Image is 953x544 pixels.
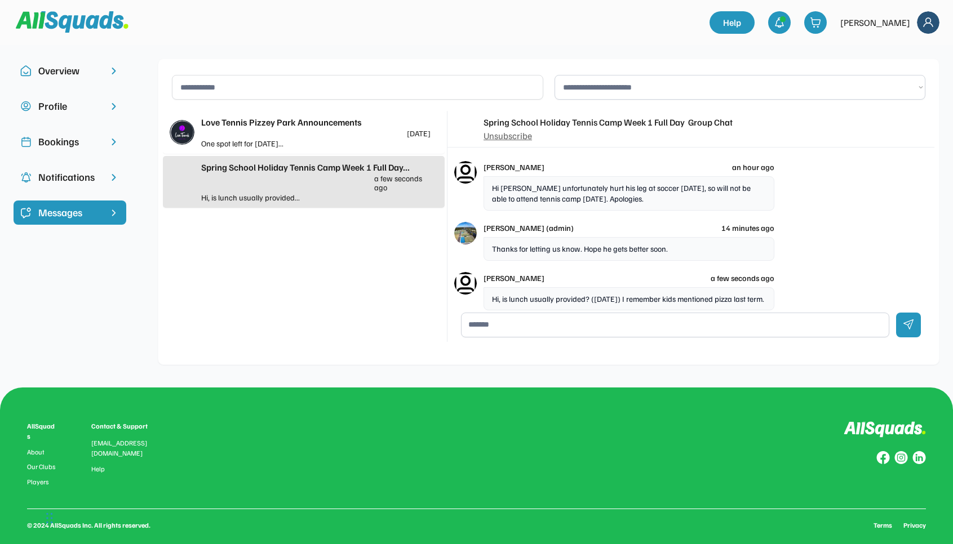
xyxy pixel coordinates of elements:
[454,161,477,184] img: Icon%20%282%29.svg
[903,520,926,530] a: Privacy
[732,161,774,173] div: an hour ago
[170,170,194,194] img: yH5BAEAAAAALAAAAAABAAEAAAIBRAA7
[38,205,101,220] div: Messages
[374,174,431,191] div: a few seconds ago
[484,222,574,234] div: [PERSON_NAME] (admin)
[27,463,57,471] a: Our Clubs
[108,101,119,112] img: chevron-right.svg
[840,16,910,29] div: [PERSON_NAME]
[108,136,119,148] img: chevron-right.svg
[27,478,57,486] a: Players
[454,118,477,140] img: yH5BAEAAAAALAAAAAABAAEAAAIBRAA7
[91,421,161,431] div: Contact & Support
[20,172,32,183] img: Icon%20copy%204.svg
[201,115,431,129] div: Love Tennis Pizzey Park Announcements
[711,272,774,284] div: a few seconds ago
[774,17,785,28] img: bell-03%20%281%29.svg
[912,451,926,465] img: Group%20copy%206.svg
[201,160,431,174] div: Spring School Holiday Tennis Camp Week 1 Full Day...
[27,421,57,442] div: AllSquads
[38,170,101,185] div: Notifications
[108,172,119,183] img: chevron-right.svg
[27,448,57,456] a: About
[484,237,774,261] div: Thanks for letting us know. Hope he gets better soon.
[20,207,32,219] img: Icon%20%2821%29.svg
[917,11,939,34] img: Frame%2018.svg
[844,421,926,438] img: Logo%20inverted.svg
[38,63,101,78] div: Overview
[484,161,544,173] div: [PERSON_NAME]
[484,115,733,129] div: Spring School Holiday Tennis Camp Week 1 Full Day Group Chat
[874,520,892,530] a: Terms
[170,120,194,145] img: LTPP_Logo_REV.jpeg
[484,287,774,311] div: Hi, is lunch usually provided? ([DATE]) I remember kids mentioned pizza last term.
[721,222,774,234] div: 14 minutes ago
[407,129,431,137] div: [DATE]
[201,137,316,149] div: One spot left for [DATE]...
[710,11,755,34] a: Help
[38,99,101,114] div: Profile
[91,465,105,473] a: Help
[16,11,128,33] img: Squad%20Logo.svg
[484,129,532,142] div: Unsubscribe
[201,191,316,203] div: Hi, is lunch usually provided...
[108,65,119,77] img: chevron-right.svg
[484,272,544,284] div: [PERSON_NAME]
[27,520,150,530] div: © 2024 AllSquads Inc. All rights reserved.
[484,176,774,211] div: Hi [PERSON_NAME] unfortunately hurt his leg at soccer [DATE], so will not be able to attend tenni...
[454,272,477,295] img: Icon%20%282%29.svg
[91,438,161,458] div: [EMAIL_ADDRESS][DOMAIN_NAME]
[810,17,821,28] img: shopping-cart-01%20%281%29.svg
[20,136,32,148] img: Icon%20copy%202.svg
[876,451,890,465] img: Group%20copy%208.svg
[38,134,101,149] div: Bookings
[20,65,32,77] img: Icon%20copy%2010.svg
[454,222,477,244] img: love%20tennis%20cover.jpg
[108,207,119,219] img: chevron-right%20copy%203.svg
[894,451,908,465] img: Group%20copy%207.svg
[20,101,32,112] img: user-circle.svg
